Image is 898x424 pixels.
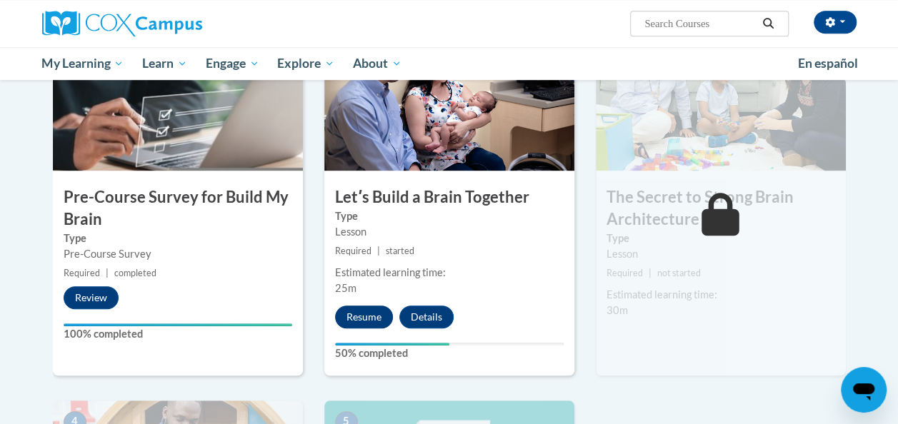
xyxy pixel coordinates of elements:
[142,55,187,72] span: Learn
[353,55,401,72] span: About
[607,268,643,278] span: Required
[596,186,846,231] h3: The Secret to Strong Brain Architecture
[64,246,292,262] div: Pre-Course Survey
[42,11,299,36] a: Cox Campus
[335,282,356,294] span: 25m
[643,15,757,32] input: Search Courses
[64,286,119,309] button: Review
[841,367,887,413] iframe: Button to launch messaging window
[335,343,449,345] div: Your progress
[268,47,344,80] a: Explore
[657,268,701,278] span: not started
[386,246,414,256] span: started
[607,231,835,246] label: Type
[798,56,858,71] span: En español
[53,186,303,231] h3: Pre-Course Survey for Build My Brain
[335,345,564,361] label: 50% completed
[335,224,564,240] div: Lesson
[133,47,196,80] a: Learn
[106,268,109,278] span: |
[649,268,652,278] span: |
[757,15,779,32] button: Search
[31,47,867,80] div: Main menu
[789,49,867,79] a: En español
[814,11,857,34] button: Account Settings
[64,326,292,342] label: 100% completed
[42,11,202,36] img: Cox Campus
[399,306,454,328] button: Details
[277,55,334,72] span: Explore
[114,268,156,278] span: completed
[53,28,303,171] img: Course Image
[64,268,100,278] span: Required
[64,323,292,326] div: Your progress
[196,47,269,80] a: Engage
[64,231,292,246] label: Type
[344,47,411,80] a: About
[335,265,564,281] div: Estimated learning time:
[596,28,846,171] img: Course Image
[607,304,628,316] span: 30m
[324,186,574,208] h3: Letʹs Build a Brain Together
[41,55,124,72] span: My Learning
[206,55,259,72] span: Engage
[335,246,371,256] span: Required
[335,208,564,224] label: Type
[607,287,835,303] div: Estimated learning time:
[335,306,393,328] button: Resume
[377,246,380,256] span: |
[33,47,134,80] a: My Learning
[324,28,574,171] img: Course Image
[607,246,835,262] div: Lesson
